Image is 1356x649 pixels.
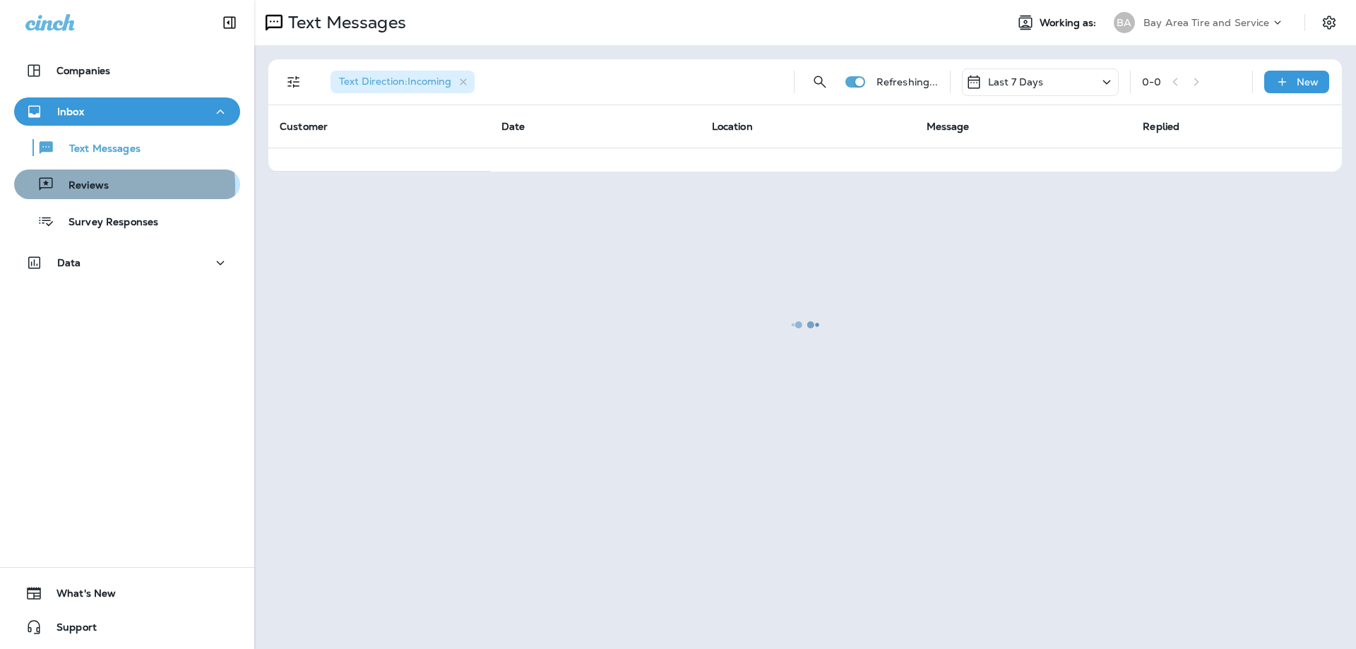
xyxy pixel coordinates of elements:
[14,206,240,236] button: Survey Responses
[14,169,240,199] button: Reviews
[14,579,240,607] button: What's New
[42,621,97,638] span: Support
[14,56,240,85] button: Companies
[56,65,110,76] p: Companies
[1297,76,1319,88] p: New
[14,97,240,126] button: Inbox
[54,216,158,230] p: Survey Responses
[42,588,116,605] span: What's New
[57,257,81,268] p: Data
[55,143,141,156] p: Text Messages
[14,249,240,277] button: Data
[14,133,240,162] button: Text Messages
[14,613,240,641] button: Support
[54,179,109,193] p: Reviews
[57,106,84,117] p: Inbox
[210,8,249,37] button: Collapse Sidebar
